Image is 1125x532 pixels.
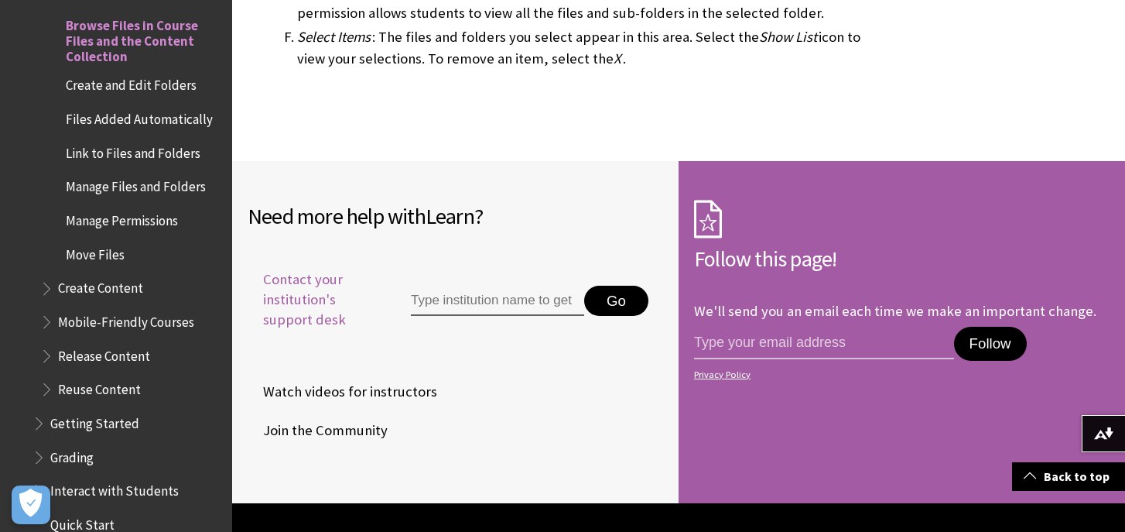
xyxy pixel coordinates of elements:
[411,286,584,317] input: Type institution name to get support
[66,242,125,263] span: Move Files
[248,380,440,403] a: Watch videos for instructors
[297,28,371,46] span: Select Items
[58,309,194,330] span: Mobile-Friendly Courses
[66,73,197,94] span: Create and Edit Folders
[66,208,178,228] span: Manage Permissions
[50,444,94,465] span: Grading
[759,28,817,46] span: Show List
[66,140,200,161] span: Link to Files and Folders
[248,419,388,442] span: Join the Community
[58,343,150,364] span: Release Content
[426,202,474,230] span: Learn
[66,106,213,127] span: Files Added Automatically
[614,50,621,67] span: X
[1012,462,1125,491] a: Back to top
[66,174,206,195] span: Manage Files and Folders
[297,26,881,70] li: : The files and folders you select appear in this area. Select the icon to view your selections. ...
[248,419,391,442] a: Join the Community
[694,302,1096,320] p: We'll send you an email each time we make an important change.
[50,478,179,499] span: Interact with Students
[954,327,1027,361] button: Follow
[12,486,50,524] button: Open Preferences
[248,200,663,232] h2: Need more help with ?
[694,242,1110,275] h2: Follow this page!
[584,286,648,317] button: Go
[248,380,437,403] span: Watch videos for instructors
[248,269,375,331] span: Contact your institution's support desk
[694,200,722,239] img: Subscription Icon
[66,12,221,64] span: Browse Files in Course Files and the Content Collection
[50,410,139,431] span: Getting Started
[694,369,1105,380] a: Privacy Policy
[58,276,143,297] span: Create Content
[248,269,375,349] a: Contact your institution's support desk
[58,376,141,397] span: Reuse Content
[694,327,954,359] input: email address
